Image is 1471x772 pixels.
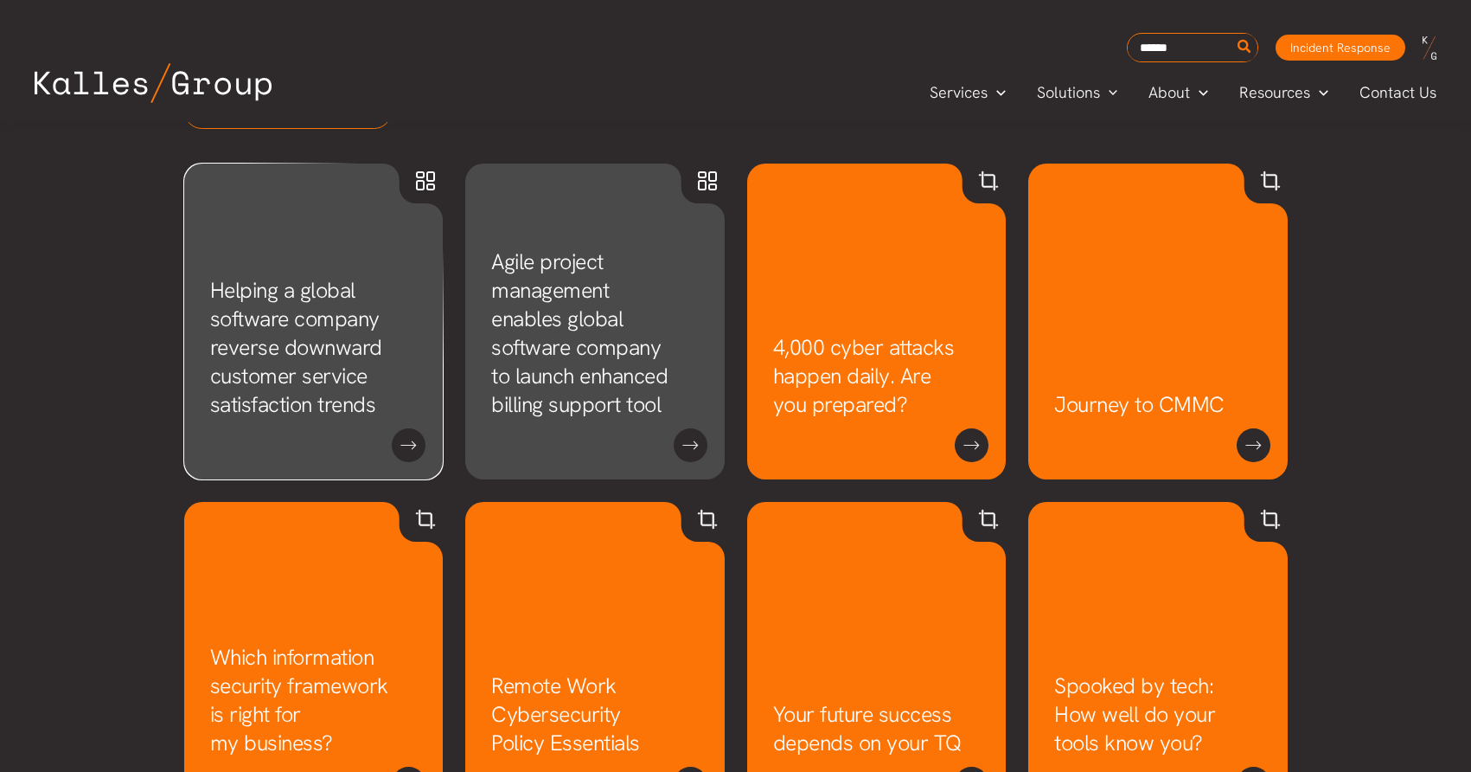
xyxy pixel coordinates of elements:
[1037,80,1100,106] span: Solutions
[1133,80,1224,106] a: AboutMenu Toggle
[210,276,382,419] a: Helping a global software company reverse downward customer service satisfaction trends
[1359,80,1436,106] span: Contact Us
[930,80,988,106] span: Services
[1054,672,1215,757] a: Spooked by tech: How well do your tools know you?
[210,643,388,757] a: Which information security framework is right for my business?
[491,672,640,757] a: Remote Work Cybersecurity Policy Essentials
[1054,390,1225,419] a: Journey to CMMC
[1234,34,1256,61] button: Search
[1276,35,1405,61] a: Incident Response
[773,700,962,757] a: Your future success depends on your TQ
[988,80,1006,106] span: Menu Toggle
[1148,80,1190,106] span: About
[491,248,668,419] a: Agile project management enables global software company to launch enhanced billing support tool
[1190,80,1208,106] span: Menu Toggle
[1239,80,1310,106] span: Resources
[773,333,955,419] a: 4,000 cyber attacks happen daily. Are you prepared?
[914,80,1021,106] a: ServicesMenu Toggle
[1224,80,1344,106] a: ResourcesMenu Toggle
[914,78,1454,106] nav: Primary Site Navigation
[1344,80,1454,106] a: Contact Us
[1021,80,1134,106] a: SolutionsMenu Toggle
[35,63,272,103] img: Kalles Group
[1310,80,1328,106] span: Menu Toggle
[1100,80,1118,106] span: Menu Toggle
